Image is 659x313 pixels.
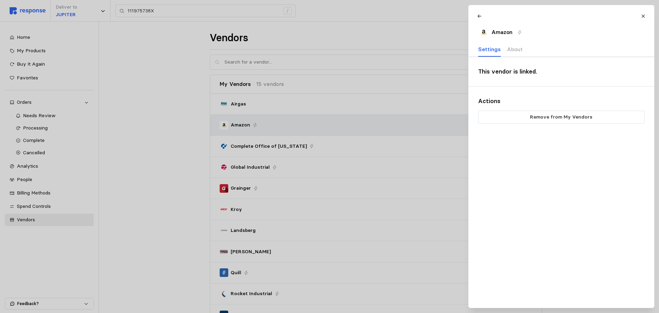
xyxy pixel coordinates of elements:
[478,111,645,124] button: Remove from My Vendors
[491,28,512,36] p: Amazon
[478,45,501,54] p: Settings
[478,96,645,106] p: Actions
[478,67,645,77] p: This vendor is linked.
[507,45,522,54] p: About
[530,113,592,121] p: Remove from My Vendors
